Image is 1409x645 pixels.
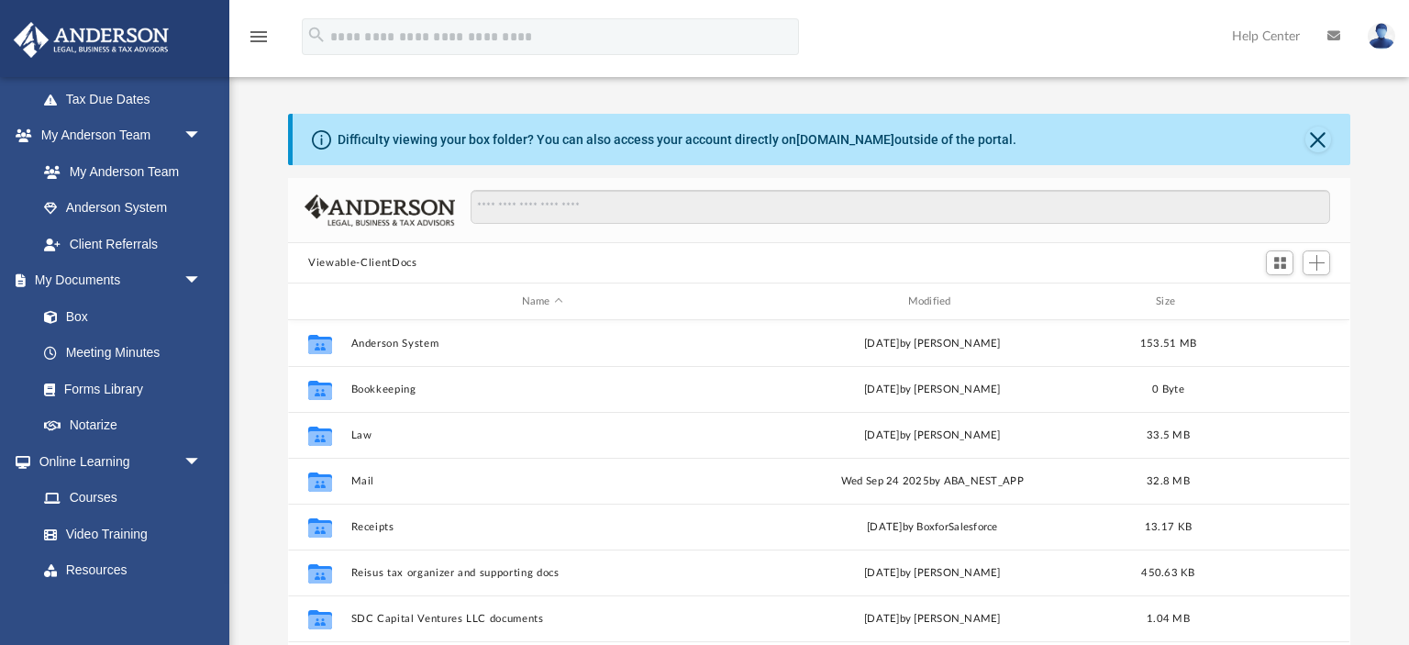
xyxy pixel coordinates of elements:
[741,294,1124,310] div: Modified
[1153,384,1185,395] span: 0 Byte
[26,226,220,262] a: Client Referrals
[741,382,1124,398] div: [DATE] by [PERSON_NAME]
[741,336,1124,352] div: [DATE] by [PERSON_NAME]
[741,473,1124,490] div: Wed Sep 24 2025 by ABA_NEST_APP
[183,262,220,300] span: arrow_drop_down
[1147,430,1190,440] span: 33.5 MB
[8,22,174,58] img: Anderson Advisors Platinum Portal
[13,443,220,480] a: Online Learningarrow_drop_down
[350,294,733,310] div: Name
[351,613,734,625] button: SDC Capital Ventures LLC documents
[248,26,270,48] i: menu
[26,81,229,117] a: Tax Due Dates
[741,611,1124,628] div: [DATE] by [PERSON_NAME]
[1305,127,1331,152] button: Close
[26,153,211,190] a: My Anderson Team
[296,294,342,310] div: id
[1303,250,1330,276] button: Add
[1140,339,1196,349] span: 153.51 MB
[13,262,220,299] a: My Documentsarrow_drop_down
[1147,614,1190,624] span: 1.04 MB
[13,117,220,154] a: My Anderson Teamarrow_drop_down
[1368,23,1395,50] img: User Pic
[26,190,220,227] a: Anderson System
[471,190,1330,225] input: Search files and folders
[1132,294,1205,310] div: Size
[26,407,220,444] a: Notarize
[1142,568,1195,578] span: 450.63 KB
[183,443,220,481] span: arrow_drop_down
[351,567,734,579] button: Reisus tax organizer and supporting docs
[1214,294,1342,310] div: id
[796,132,894,147] a: [DOMAIN_NAME]
[26,298,211,335] a: Box
[26,335,220,372] a: Meeting Minutes
[308,255,416,272] button: Viewable-ClientDocs
[183,117,220,155] span: arrow_drop_down
[26,480,220,517] a: Courses
[338,130,1016,150] div: Difficulty viewing your box folder? You can also access your account directly on outside of the p...
[26,516,211,552] a: Video Training
[351,521,734,533] button: Receipts
[351,429,734,441] button: Law
[1147,476,1190,486] span: 32.8 MB
[26,371,211,407] a: Forms Library
[351,338,734,350] button: Anderson System
[26,552,220,589] a: Resources
[351,475,734,487] button: Mail
[351,384,734,395] button: Bookkeeping
[1145,522,1192,532] span: 13.17 KB
[248,35,270,48] a: menu
[741,428,1124,444] div: [DATE] by [PERSON_NAME]
[741,565,1124,582] div: [DATE] by [PERSON_NAME]
[741,519,1124,536] div: [DATE] by BoxforSalesforce
[1266,250,1293,276] button: Switch to Grid View
[306,25,327,45] i: search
